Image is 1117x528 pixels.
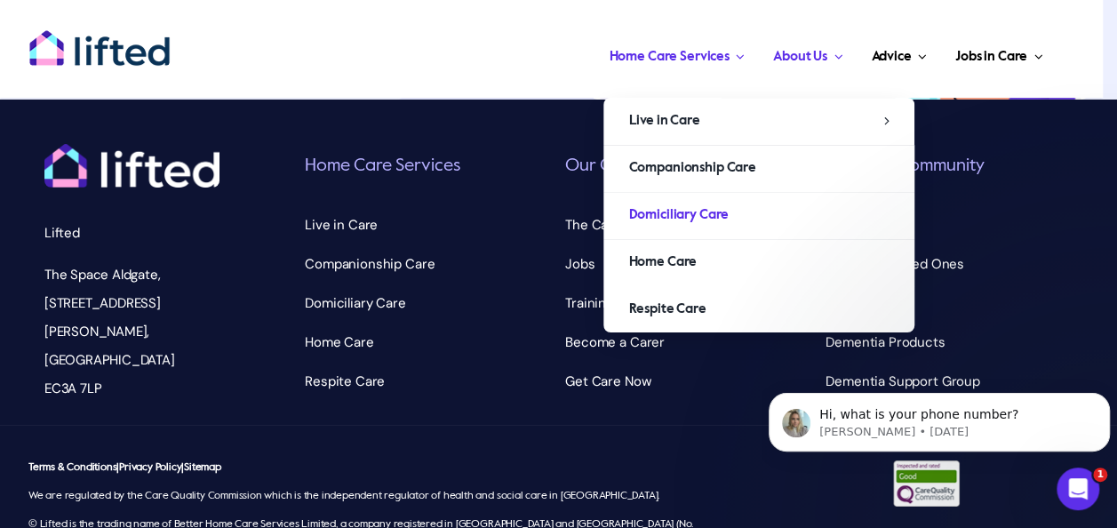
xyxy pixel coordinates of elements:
[603,27,750,80] a: Home Care Services
[305,367,385,396] span: Respite Care
[305,211,378,239] span: Live in Care
[628,154,755,182] span: Companionship Care
[826,328,945,356] span: Dementia Products
[565,328,665,356] span: Become a Carer
[955,43,1027,71] span: Jobs in Care
[565,211,657,239] span: The Care Team
[565,367,650,396] span: Get Care Now
[565,250,812,278] a: Jobs
[565,211,812,239] a: The Care Team
[565,211,812,396] nav: Our Carers
[44,260,219,403] p: The Space Aldgate, [STREET_ADDRESS][PERSON_NAME], [GEOGRAPHIC_DATA] EC3A 7LP
[1093,468,1107,482] span: 1
[305,367,552,396] a: Respite Care
[826,211,1073,239] a: News
[628,248,697,276] span: Home Care
[826,250,1073,278] a: Caring for Loved Ones
[28,29,171,47] a: lifted-logo
[603,145,914,191] a: Companionship Care
[773,43,827,71] span: About Us
[119,462,181,473] a: Privacy Policy
[28,462,116,473] a: Terms & Conditions
[305,250,552,278] a: Companionship Care
[44,144,219,188] img: logo-white
[305,211,552,396] nav: Home Care Services
[603,98,914,144] a: Live in Care
[565,289,812,317] a: Training
[305,289,406,317] span: Domiciliary Care
[206,27,1048,80] nav: Main Menu
[305,155,552,179] h6: Home Care Services
[565,367,812,396] a: Get Care Now
[565,328,812,356] a: Become a Carer
[826,211,1073,396] nav: Advice & Community
[305,211,552,239] a: Live in Care
[768,27,848,80] a: About Us
[628,295,706,324] span: Respite Care
[565,155,812,179] h6: Our Carers
[826,328,1073,356] a: Dementia Products
[871,43,911,71] span: Advice
[28,462,221,473] strong: | |
[184,462,221,473] a: Sitemap
[762,356,1117,480] iframe: Intercom notifications message
[603,239,914,285] a: Home Care
[628,107,699,135] span: Live in Care
[826,289,1073,317] a: Dementia Hub
[603,192,914,238] a: Domiciliary Care
[305,250,435,278] span: Companionship Care
[603,286,914,332] a: Respite Care
[305,289,552,317] a: Domiciliary Care
[305,328,374,356] span: Home Care
[565,289,613,317] span: Training
[628,201,729,229] span: Domiciliary Care
[826,155,1073,179] h6: Advice & Community
[305,328,552,356] a: Home Care
[1057,468,1099,510] iframe: Intercom live chat
[950,27,1049,80] a: Jobs in Care
[44,219,219,247] p: Lifted
[565,250,594,278] span: Jobs
[866,27,931,80] a: Advice
[609,43,729,71] span: Home Care Services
